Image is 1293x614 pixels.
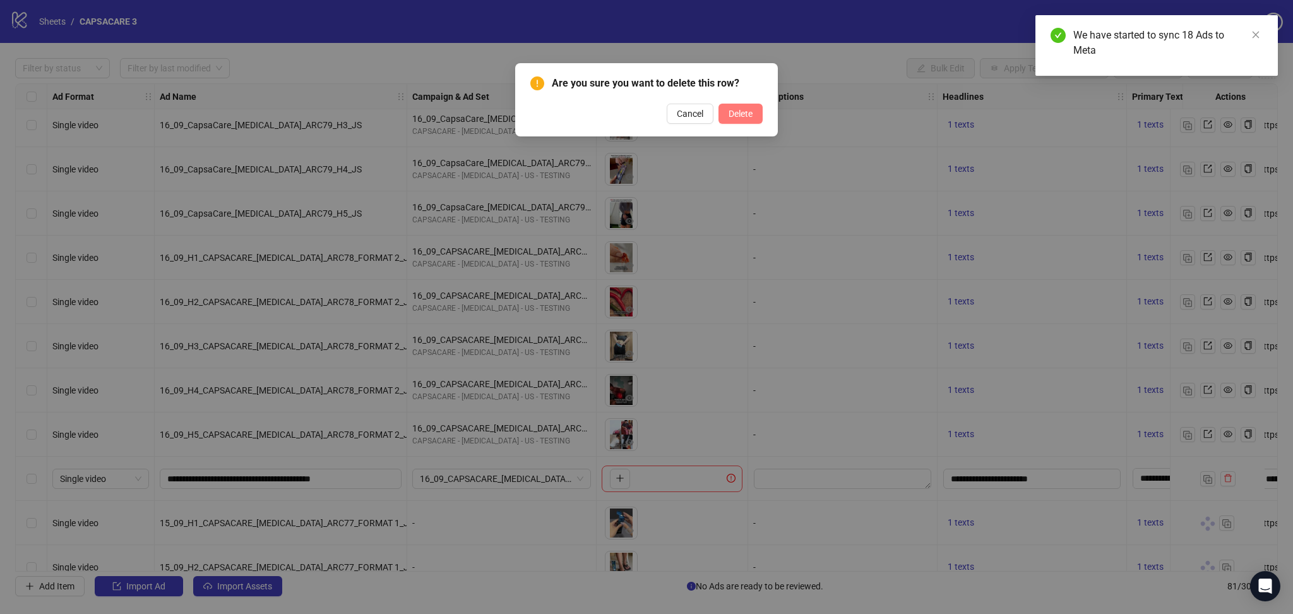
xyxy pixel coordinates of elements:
[1051,28,1066,43] span: check-circle
[718,104,763,124] button: Delete
[1251,30,1260,39] span: close
[729,109,753,119] span: Delete
[1249,28,1263,42] a: Close
[530,76,544,90] span: exclamation-circle
[667,104,713,124] button: Cancel
[677,109,703,119] span: Cancel
[552,76,763,91] span: Are you sure you want to delete this row?
[1073,28,1263,58] div: We have started to sync 18 Ads to Meta
[1250,571,1280,601] div: Open Intercom Messenger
